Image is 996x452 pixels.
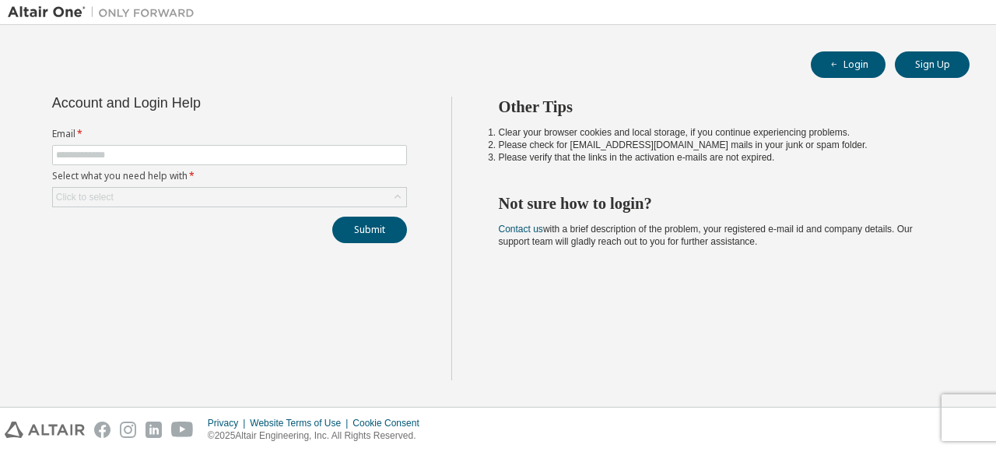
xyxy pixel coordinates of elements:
li: Please verify that the links in the activation e-mails are not expired. [499,151,942,164]
div: Cookie Consent [352,417,428,429]
div: Account and Login Help [52,97,336,109]
button: Sign Up [895,51,970,78]
a: Contact us [499,224,543,235]
div: Click to select [53,188,406,207]
img: facebook.svg [94,422,110,438]
img: instagram.svg [120,422,136,438]
img: altair_logo.svg [5,422,85,438]
p: © 2025 Altair Engineering, Inc. All Rights Reserved. [208,429,429,443]
button: Submit [332,217,407,243]
div: Click to select [56,191,114,203]
div: Privacy [208,417,250,429]
li: Please check for [EMAIL_ADDRESS][DOMAIN_NAME] mails in your junk or spam folder. [499,139,942,151]
img: linkedin.svg [146,422,162,438]
img: Altair One [8,5,202,20]
h2: Not sure how to login? [499,193,942,214]
span: with a brief description of the problem, your registered e-mail id and company details. Our suppo... [499,224,913,247]
label: Email [52,128,407,140]
div: Website Terms of Use [250,417,352,429]
label: Select what you need help with [52,170,407,182]
button: Login [811,51,886,78]
img: youtube.svg [171,422,194,438]
li: Clear your browser cookies and local storage, if you continue experiencing problems. [499,126,942,139]
h2: Other Tips [499,97,942,117]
